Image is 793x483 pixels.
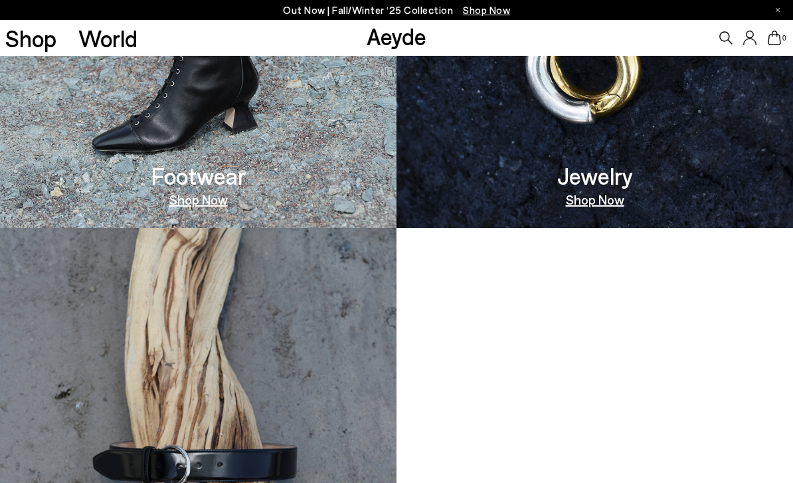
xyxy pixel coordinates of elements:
span: Navigate to /collections/new-in [463,4,510,16]
h3: Jewelry [557,164,633,187]
h3: Footwear [151,164,246,187]
a: 0 [768,31,781,45]
a: Shop Now [169,193,228,206]
a: Aeyde [367,22,426,50]
span: 0 [781,35,788,42]
p: Out Now | Fall/Winter ‘25 Collection [283,2,510,19]
a: World [78,27,137,50]
a: Shop [5,27,56,50]
a: Shop Now [566,193,624,206]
